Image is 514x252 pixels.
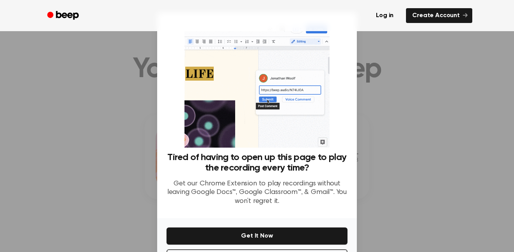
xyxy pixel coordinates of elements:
p: Get our Chrome Extension to play recordings without leaving Google Docs™, Google Classroom™, & Gm... [167,180,347,206]
h3: Tired of having to open up this page to play the recording every time? [167,152,347,173]
button: Get It Now [167,227,347,245]
img: Beep extension in action [184,22,329,148]
a: Create Account [406,8,472,23]
a: Beep [42,8,86,23]
a: Log in [368,7,401,25]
